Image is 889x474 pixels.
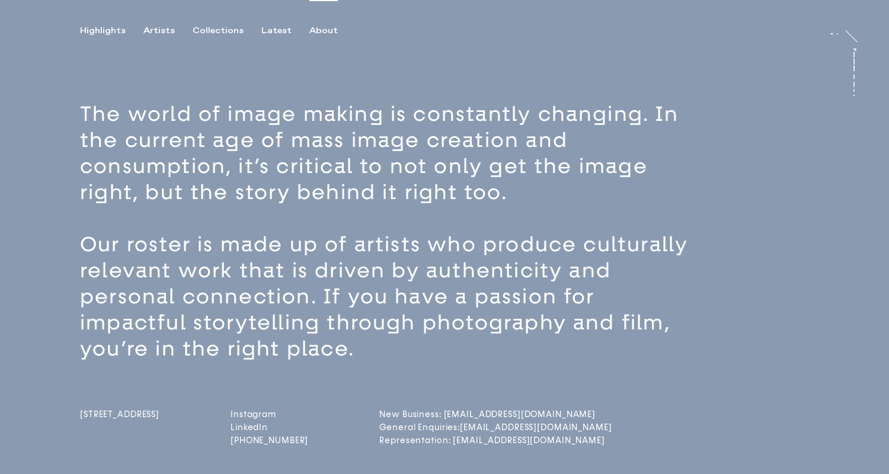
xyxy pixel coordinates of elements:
[379,409,473,419] a: New Business: [EMAIL_ADDRESS][DOMAIN_NAME]
[80,25,143,36] button: Highlights
[261,25,309,36] button: Latest
[828,23,840,34] a: At
[261,25,292,36] div: Latest
[80,232,696,362] p: Our roster is made up of artists who produce culturally relevant work that is driven by authentic...
[80,409,159,419] span: [STREET_ADDRESS]
[379,422,473,433] a: General Enquiries:[EMAIL_ADDRESS][DOMAIN_NAME]
[80,101,696,206] p: The world of image making is constantly changing. In the current age of mass image creation and c...
[231,422,308,433] a: LinkedIn
[80,25,126,36] div: Highlights
[193,25,244,36] div: Collections
[80,409,159,449] a: [STREET_ADDRESS]
[846,48,855,139] div: [PERSON_NAME]
[309,25,338,36] div: About
[231,409,308,419] a: Instagram
[309,25,356,36] button: About
[193,25,261,36] button: Collections
[853,48,865,97] a: [PERSON_NAME]
[143,25,175,36] div: Artists
[143,25,193,36] button: Artists
[231,435,308,446] a: [PHONE_NUMBER]
[379,435,473,446] a: Representation: [EMAIL_ADDRESS][DOMAIN_NAME]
